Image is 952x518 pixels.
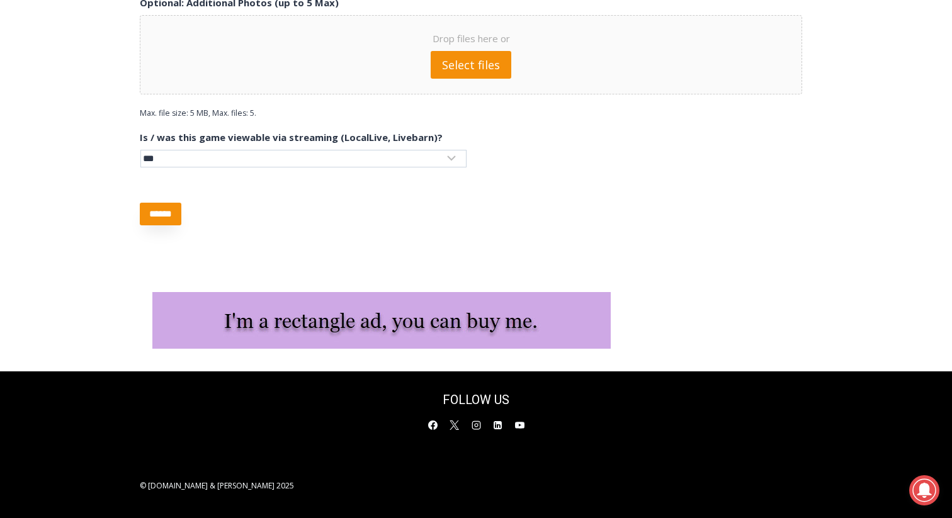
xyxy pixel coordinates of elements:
p: © [DOMAIN_NAME] & [PERSON_NAME] 2025 [140,480,467,492]
a: Linkedin [489,415,507,434]
div: "I learned about the history of a place I’d honestly never considered even as a resident of [GEOG... [318,1,595,122]
span: Drop files here or [156,31,786,46]
span: Max. file size: 5 MB, Max. files: 5. [140,98,266,118]
h2: FOLLOW US [370,390,582,409]
a: Instagram [467,415,485,434]
button: select files, optional: additional photos (up to 5 max) [431,51,511,78]
a: YouTube [510,415,529,434]
label: Is / was this game viewable via streaming (LocalLive, Livebarn)? [140,132,443,144]
a: X [445,415,464,434]
img: I'm a rectangle ad, you can buy me [152,292,611,349]
a: Facebook [423,415,442,434]
a: Intern @ [DOMAIN_NAME] [303,122,610,157]
span: Intern @ [DOMAIN_NAME] [329,125,584,154]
